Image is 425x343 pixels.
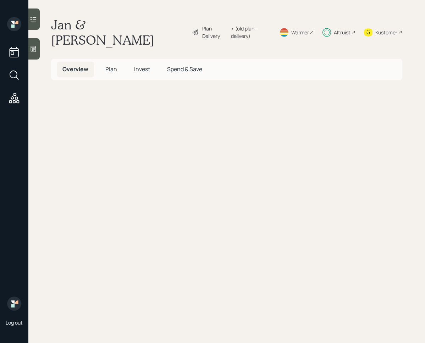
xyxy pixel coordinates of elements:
div: Plan Delivery [202,25,227,40]
span: Plan [105,65,117,73]
div: Warmer [291,29,309,36]
div: • (old plan-delivery) [231,25,271,40]
img: retirable_logo.png [7,297,21,311]
span: Invest [134,65,150,73]
span: Overview [62,65,88,73]
div: Altruist [334,29,351,36]
h1: Jan & [PERSON_NAME] [51,17,186,47]
span: Spend & Save [167,65,202,73]
div: Kustomer [375,29,397,36]
div: Log out [6,319,23,326]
